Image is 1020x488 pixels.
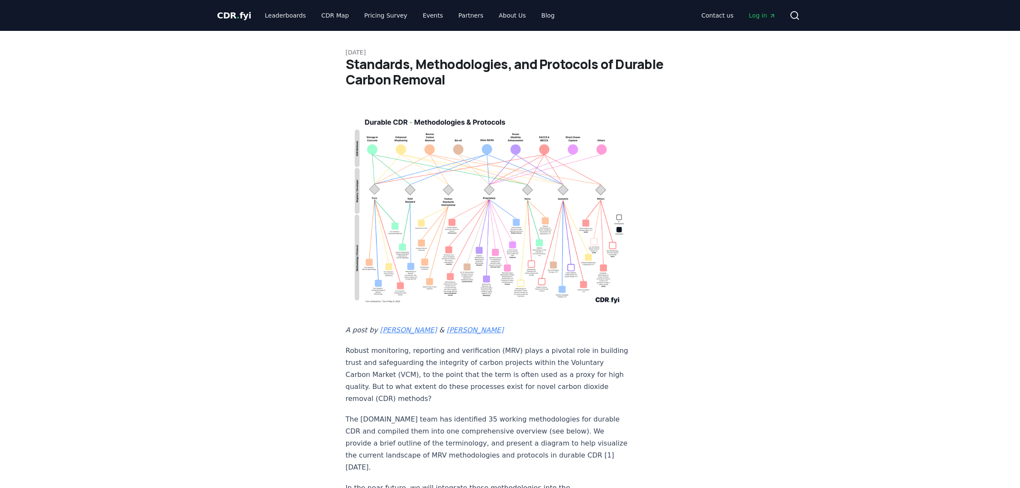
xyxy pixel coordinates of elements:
a: [PERSON_NAME] [380,326,437,334]
a: Events [416,8,450,23]
h1: Standards, Methodologies, and Protocols of Durable Carbon Removal [346,57,675,87]
a: CDR.fyi [217,9,251,21]
nav: Main [258,8,561,23]
a: Pricing Survey [357,8,414,23]
a: Blog [535,8,562,23]
a: Leaderboards [258,8,313,23]
nav: Main [694,8,782,23]
em: A post by [346,326,378,334]
a: Partners [452,8,490,23]
a: CDR Map [314,8,356,23]
p: [DATE] [346,48,675,57]
a: Contact us [694,8,740,23]
p: The [DOMAIN_NAME] team has identified 35 working methodologies for durable CDR and compiled them ... [346,413,629,473]
span: . [236,10,239,21]
span: Log in [749,11,775,20]
p: Robust monitoring, reporting and verification (MRV) plays a pivotal role in building trust and sa... [346,345,629,405]
img: blog post image [346,108,629,310]
a: Log in [742,8,782,23]
span: CDR fyi [217,10,251,21]
a: [PERSON_NAME] [446,326,503,334]
a: About Us [492,8,532,23]
em: & [439,326,444,334]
